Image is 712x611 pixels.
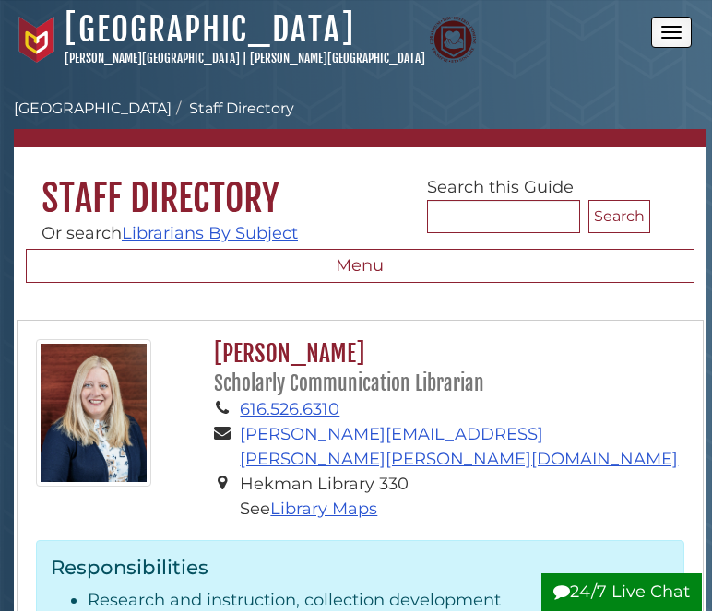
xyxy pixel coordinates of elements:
[588,200,650,233] button: Search
[14,147,706,221] h1: Staff Directory
[51,555,670,579] h3: Responsibilities
[651,17,692,48] button: Open the menu
[42,223,298,243] span: Or search
[270,499,377,519] a: Library Maps
[240,399,339,419] a: 616.526.6310
[240,472,683,522] li: Hekman Library 330 See
[243,51,247,65] span: |
[250,51,425,65] a: [PERSON_NAME][GEOGRAPHIC_DATA]
[36,339,151,487] img: gina_bolger_125x160.jpg
[14,100,172,117] a: [GEOGRAPHIC_DATA]
[26,249,694,284] button: Menu
[14,98,706,147] nav: breadcrumb
[14,17,60,63] img: Calvin University
[205,339,684,397] h2: [PERSON_NAME]
[65,51,240,65] a: [PERSON_NAME][GEOGRAPHIC_DATA]
[240,424,678,469] a: [PERSON_NAME][EMAIL_ADDRESS][PERSON_NAME][PERSON_NAME][DOMAIN_NAME]
[430,17,476,63] img: Calvin Theological Seminary
[65,9,355,50] a: [GEOGRAPHIC_DATA]
[189,100,294,117] a: Staff Directory
[122,223,298,243] a: Librarians By Subject
[541,573,702,611] button: 24/7 Live Chat
[214,371,484,395] small: Scholarly Communication Librarian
